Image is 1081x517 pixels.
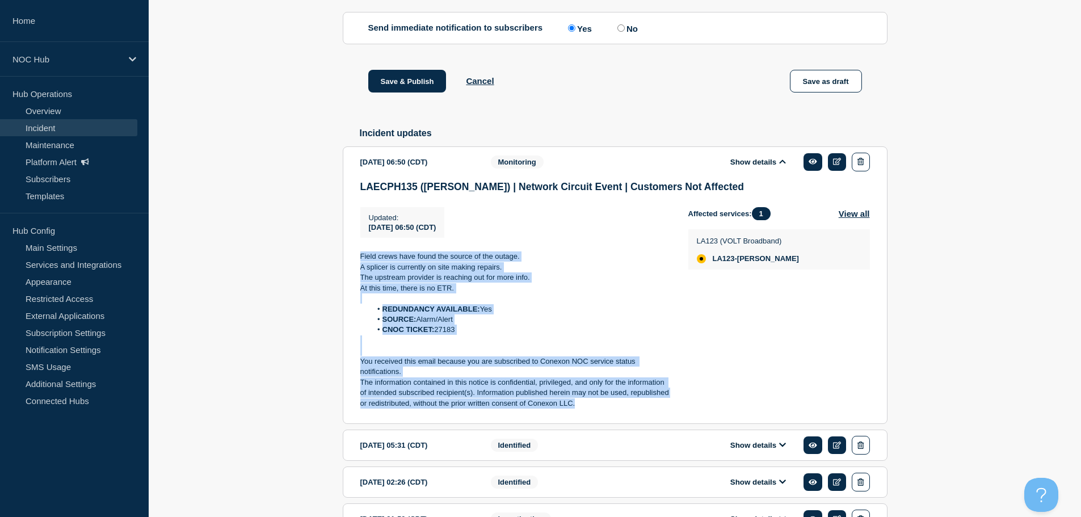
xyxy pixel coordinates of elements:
[727,477,789,487] button: Show details
[360,436,474,455] div: [DATE] 05:31 (CDT)
[369,223,436,232] span: [DATE] 06:50 (CDT)
[568,24,575,32] input: Yes
[713,254,799,263] span: LA123-[PERSON_NAME]
[368,23,543,33] p: Send immediate notification to subscribers
[360,262,670,272] p: A splicer is currently on site making repairs.
[688,207,776,220] span: Affected services:
[727,440,789,450] button: Show details
[360,128,887,138] h2: Incident updates
[368,70,447,93] button: Save & Publish
[371,314,670,325] li: Alarm/Alert
[491,155,544,169] span: Monitoring
[371,304,670,314] li: Yes
[565,23,592,33] label: Yes
[360,473,474,491] div: [DATE] 02:26 (CDT)
[617,24,625,32] input: No
[369,213,436,222] p: Updated :
[615,23,638,33] label: No
[382,305,480,313] strong: REDUNDANCY AVAILABLE:
[1024,478,1058,512] iframe: Help Scout Beacon - Open
[491,476,539,489] span: Identified
[466,76,494,86] button: Cancel
[368,23,862,33] div: Send immediate notification to subscribers
[752,207,771,220] span: 1
[360,153,474,171] div: [DATE] 06:50 (CDT)
[790,70,862,93] button: Save as draft
[727,157,789,167] button: Show details
[12,54,121,64] p: NOC Hub
[491,439,539,452] span: Identified
[360,251,670,262] p: Field crews have found the source of the outage.
[360,272,670,283] p: The upstream provider is reaching out for more info.
[839,207,870,220] button: View all
[360,283,670,293] p: At this time, there is no ETR.
[382,325,435,334] strong: CNOC TICKET:
[371,325,670,335] li: 27183
[382,315,417,323] strong: SOURCE:
[360,356,670,377] p: You received this email because you are subscribed to Conexon NOC service status notifications.
[697,237,799,245] p: LA123 (VOLT Broadband)
[360,181,870,193] h3: LAECPH135 ([PERSON_NAME]) | Network Circuit Event | Customers Not Affected
[697,254,706,263] div: affected
[360,377,670,409] p: The information contained in this notice is confidential, privileged, and only for the informatio...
